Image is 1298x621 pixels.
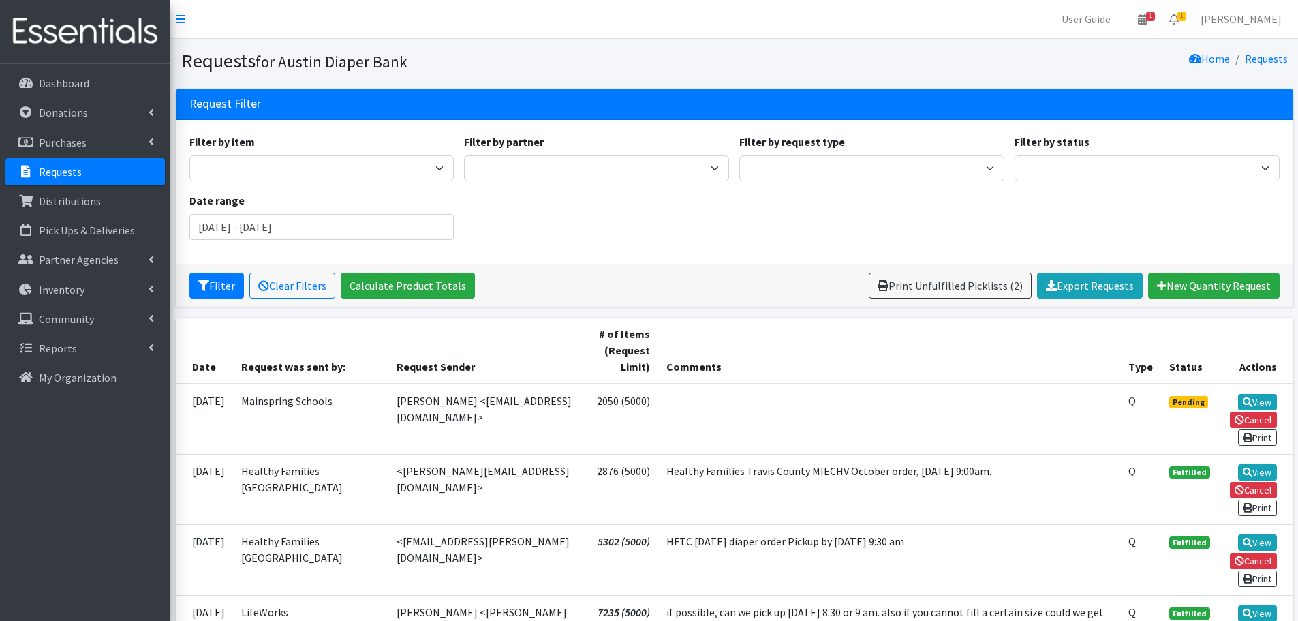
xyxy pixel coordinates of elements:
p: Purchases [39,136,87,149]
a: 1 [1158,5,1190,33]
td: [DATE] [176,525,233,595]
a: Purchases [5,129,165,156]
a: Print [1238,429,1277,446]
a: Pick Ups & Deliveries [5,217,165,244]
a: Print [1238,571,1277,587]
td: 2876 (5000) [585,454,658,524]
abbr: Quantity [1128,534,1136,548]
th: Status [1161,318,1218,384]
a: Distributions [5,187,165,215]
td: Healthy Families [GEOGRAPHIC_DATA] [233,525,389,595]
td: <[EMAIL_ADDRESS][PERSON_NAME][DOMAIN_NAME]> [388,525,585,595]
a: View [1238,394,1277,410]
abbr: Quantity [1128,464,1136,478]
p: Inventory [39,283,84,297]
a: View [1238,464,1277,481]
p: Donations [39,106,88,119]
a: Donations [5,99,165,126]
button: Filter [189,273,244,299]
p: My Organization [39,371,117,384]
th: Comments [658,318,1121,384]
span: Fulfilled [1169,466,1210,479]
p: Reports [39,342,77,355]
td: HFTC [DATE] diaper order Pickup by [DATE] 9:30 am [658,525,1121,595]
label: Filter by request type [739,134,845,150]
a: New Quantity Request [1148,273,1280,299]
td: [DATE] [176,454,233,524]
td: Healthy Families Travis County MIECHV October order, [DATE] 9:00am. [658,454,1121,524]
a: Clear Filters [249,273,335,299]
p: Pick Ups & Deliveries [39,224,135,237]
a: My Organization [5,364,165,391]
a: Dashboard [5,70,165,97]
td: [DATE] [176,384,233,455]
a: Home [1189,52,1230,65]
h3: Request Filter [189,97,261,111]
span: Fulfilled [1169,536,1210,549]
th: # of Items (Request Limit) [585,318,658,384]
a: Reports [5,335,165,362]
span: 1 [1146,12,1155,21]
small: for Austin Diaper Bank [256,52,407,72]
a: Cancel [1230,553,1277,569]
th: Actions [1218,318,1293,384]
td: Mainspring Schools [233,384,389,455]
td: 5302 (5000) [585,525,658,595]
a: Inventory [5,276,165,303]
a: Print Unfulfilled Picklists (2) [869,273,1032,299]
label: Filter by partner [464,134,544,150]
td: 2050 (5000) [585,384,658,455]
td: [PERSON_NAME] <[EMAIL_ADDRESS][DOMAIN_NAME]> [388,384,585,455]
th: Request was sent by: [233,318,389,384]
label: Filter by status [1015,134,1090,150]
a: Print [1238,500,1277,516]
a: Cancel [1230,482,1277,498]
td: Healthy Families [GEOGRAPHIC_DATA] [233,454,389,524]
p: Dashboard [39,76,89,90]
a: Partner Agencies [5,246,165,273]
span: 1 [1177,12,1186,21]
abbr: Quantity [1128,605,1136,619]
a: 1 [1127,5,1158,33]
span: Fulfilled [1169,607,1210,620]
abbr: Quantity [1128,394,1136,408]
p: Distributions [39,194,101,208]
label: Date range [189,192,245,209]
span: Pending [1169,396,1208,408]
h1: Requests [181,49,730,73]
a: User Guide [1051,5,1122,33]
a: Export Requests [1037,273,1143,299]
p: Partner Agencies [39,253,119,267]
img: HumanEssentials [5,9,165,55]
a: Calculate Product Totals [341,273,475,299]
a: Requests [5,158,165,185]
a: Cancel [1230,412,1277,428]
input: January 1, 2011 - December 31, 2011 [189,214,454,240]
label: Filter by item [189,134,255,150]
a: Community [5,305,165,333]
th: Type [1120,318,1161,384]
td: <[PERSON_NAME][EMAIL_ADDRESS][DOMAIN_NAME]> [388,454,585,524]
a: [PERSON_NAME] [1190,5,1293,33]
a: Requests [1245,52,1288,65]
th: Date [176,318,233,384]
p: Community [39,312,94,326]
p: Requests [39,165,82,179]
th: Request Sender [388,318,585,384]
a: View [1238,534,1277,551]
